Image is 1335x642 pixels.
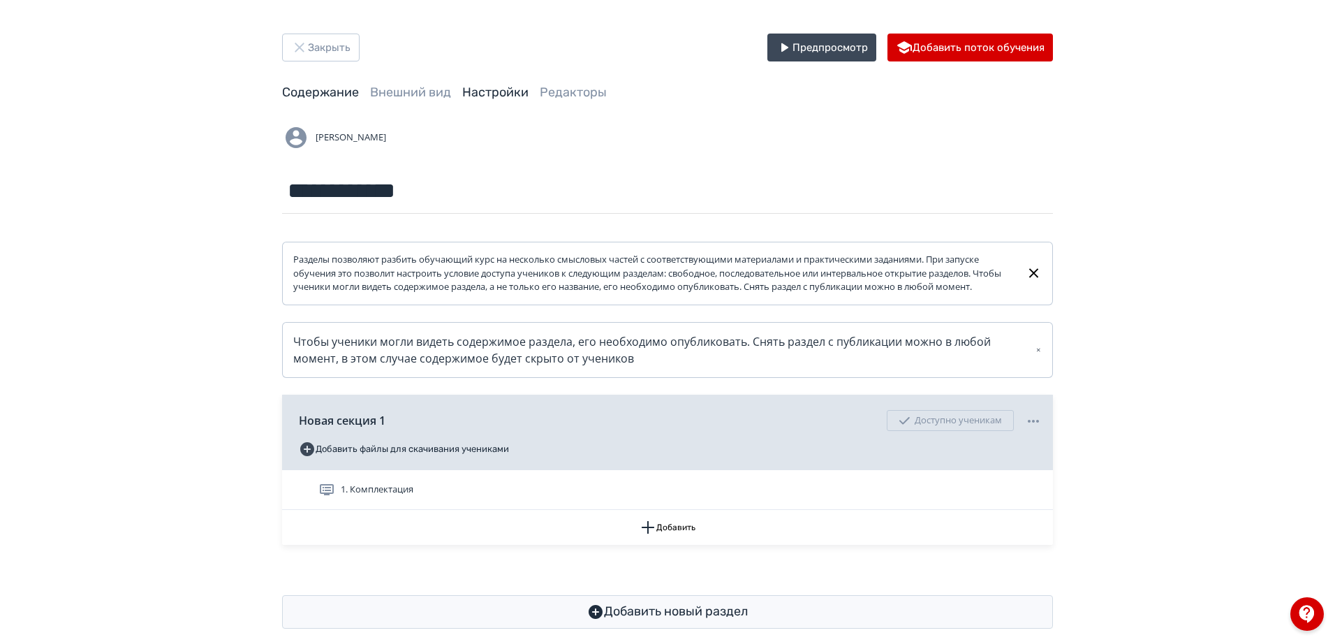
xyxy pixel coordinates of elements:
a: Внешний вид [370,85,451,100]
button: Предпросмотр [767,34,876,61]
a: Содержание [282,85,359,100]
a: Настройки [462,85,529,100]
div: Чтобы ученики могли видеть содержимое раздела, его необходимо опубликовать. Снять раздел с публик... [293,333,1042,367]
button: Добавить поток обучения [887,34,1053,61]
div: Доступно ученикам [887,410,1014,431]
div: Разделы позволяют разбить обучающий курс на несколько смысловых частей с соответствующими материа... [293,253,1015,294]
span: Новая секция 1 [299,412,385,429]
button: Добавить файлы для скачивания учениками [299,438,509,460]
a: Редакторы [540,85,607,100]
button: Добавить [282,510,1053,545]
button: Закрыть [282,34,360,61]
span: 1. Комплектация [341,483,413,497]
span: [PERSON_NAME] [316,131,386,145]
button: Добавить новый раздел [282,595,1053,629]
div: 1. Комплектация [282,470,1053,510]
